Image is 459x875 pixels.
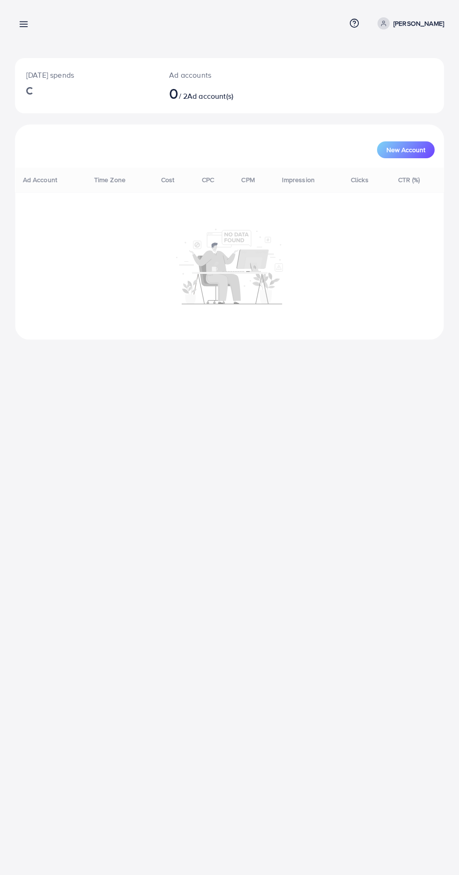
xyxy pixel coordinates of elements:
[393,18,444,29] p: [PERSON_NAME]
[169,84,254,102] h2: / 2
[377,141,435,158] button: New Account
[187,91,233,101] span: Ad account(s)
[26,69,147,81] p: [DATE] spends
[169,69,254,81] p: Ad accounts
[386,147,425,153] span: New Account
[374,17,444,29] a: [PERSON_NAME]
[169,82,178,104] span: 0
